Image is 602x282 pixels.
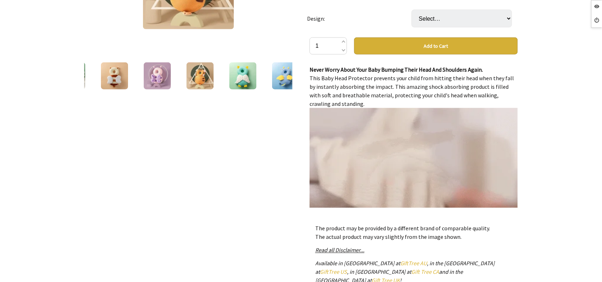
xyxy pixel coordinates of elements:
img: Infant Fall Protection Pillow [229,62,256,89]
button: Add to Cart [354,37,518,55]
img: Infant Fall Protection Pillow [144,62,171,89]
p: The product may be provided by a different brand of comparable quality. The actual product may va... [315,224,512,241]
img: Infant Fall Protection Pillow [58,62,85,89]
a: Read all Disclaimer... [315,247,364,254]
img: Infant Fall Protection Pillow [272,62,299,89]
div: This Baby Head Protector prevents your child from hitting their head when they fall by instantly ... [310,65,518,208]
img: Infant Fall Protection Pillow [187,62,214,89]
a: Gift Tree CA [412,268,439,276]
img: Infant Fall Protection Pillow [101,62,128,89]
a: GiftTree AU [400,260,427,267]
strong: Never Worry About Your Baby Bumping Their Head And Shoulders Again. [310,66,483,73]
a: GiftTree US [320,268,347,276]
